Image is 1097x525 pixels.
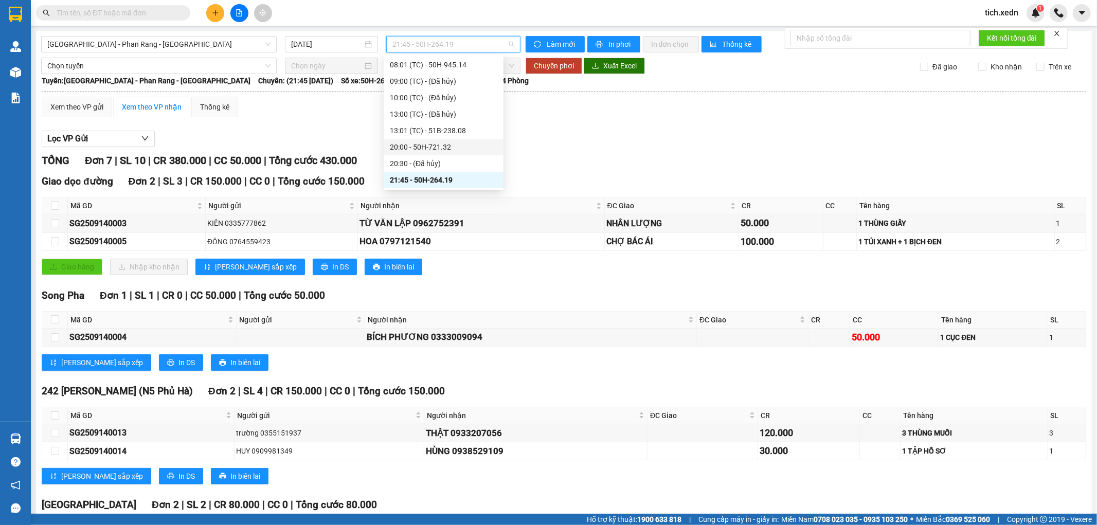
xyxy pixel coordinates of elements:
th: SL [1048,312,1086,329]
span: | [273,175,275,187]
div: NHÂN LƯỢNG [606,217,737,230]
div: 1 THÙNG GIẤY [858,218,1052,229]
button: printerIn DS [159,468,203,484]
span: search [43,9,50,16]
span: | [291,499,293,511]
div: 13:01 (TC) - 51B-238.08 [390,125,497,136]
span: question-circle [11,457,21,467]
span: In DS [332,261,349,273]
span: Đơn 7 [85,154,112,167]
span: sync [534,41,543,49]
button: printerIn biên lai [211,354,268,371]
button: downloadXuất Excel [584,58,645,74]
img: warehouse-icon [10,67,21,78]
div: Xem theo VP nhận [122,101,182,113]
button: bar-chartThống kê [702,36,762,52]
button: printerIn biên lai [365,259,422,275]
span: down [141,134,149,142]
div: HUY 0909981349 [236,445,422,457]
span: Trên xe [1045,61,1075,73]
th: Tên hàng [901,407,1048,424]
span: SL 10 [120,154,146,167]
div: 100.000 [741,234,821,249]
span: | [689,514,691,525]
span: CR 150.000 [271,385,322,397]
span: | [185,175,188,187]
span: message [11,503,21,513]
span: Người gửi [208,200,347,211]
span: | [262,499,265,511]
span: Chuyến: (21:45 [DATE]) [258,75,333,86]
img: logo-vxr [9,7,22,22]
div: 1 TẬP HỒ SƠ [903,445,1046,457]
span: Kết nối tổng đài [987,32,1037,44]
span: CC 0 [267,499,288,511]
span: ĐC Giao [607,200,728,211]
span: Thống kê [723,39,753,50]
span: Người nhận [368,314,686,325]
span: ⚪️ [910,517,913,521]
input: Tìm tên, số ĐT hoặc mã đơn [57,7,178,19]
b: Tuyến: [GEOGRAPHIC_DATA] - Phan Rang - [GEOGRAPHIC_DATA] [42,77,250,85]
div: 2 [1056,236,1084,247]
span: | [998,514,999,525]
span: sort-ascending [50,473,57,481]
th: SL [1055,197,1086,214]
span: | [264,154,266,167]
span: Sài Gòn - Phan Rang - Ninh Sơn [47,37,271,52]
span: In phơi [608,39,632,50]
div: HÙNG 0938529109 [426,444,645,458]
span: In DS [178,357,195,368]
div: SG2509140013 [69,426,232,439]
span: | [182,499,184,511]
img: solution-icon [10,93,21,103]
span: close [1053,30,1060,37]
span: In DS [178,470,195,482]
span: Giao dọc đường [42,175,113,187]
span: Đơn 2 [208,385,236,397]
div: 13:00 (TC) - (Đã hủy) [390,108,497,120]
button: printerIn phơi [587,36,640,52]
div: 50.000 [741,216,821,230]
span: | [209,499,211,511]
span: Mã GD [70,314,226,325]
span: tich.xedn [977,6,1027,19]
div: 1 TÚI XANH + 1 BỊCH ĐEN [858,236,1052,247]
div: SG2509140014 [69,445,232,458]
span: | [209,154,211,167]
span: 242 [PERSON_NAME] (N5 Phủ Hà) [42,385,193,397]
div: 1 [1056,218,1084,229]
span: plus [212,9,219,16]
span: 21:45 - 50H-264.19 [392,37,514,52]
span: printer [219,473,226,481]
span: download [592,62,599,70]
div: trường 0355151937 [236,427,422,439]
span: CC 50.000 [214,154,261,167]
img: icon-new-feature [1031,8,1040,17]
div: 120.000 [760,426,858,440]
button: downloadNhập kho nhận [110,259,188,275]
span: Tổng cước 430.000 [269,154,357,167]
img: warehouse-icon [10,433,21,444]
span: Người gửi [239,314,354,325]
span: printer [373,263,380,271]
span: CR 0 [162,289,183,301]
span: Làm mới [547,39,577,50]
div: 09:00 (TC) - (Đã hủy) [390,76,497,87]
span: | [115,154,117,167]
span: CR 150.000 [190,175,242,187]
span: Đã giao [928,61,961,73]
span: | [244,175,247,187]
span: printer [596,41,604,49]
div: TỪ VĂN LẬP 0962752391 [359,216,603,230]
span: Mã GD [70,410,224,421]
button: printerIn DS [313,259,357,275]
div: SG2509140003 [69,217,204,230]
span: | [185,289,188,301]
span: Chọn tuyến [47,58,271,74]
div: 1 CỤC ĐEN [940,332,1046,343]
input: Nhập số tổng đài [790,30,970,46]
th: CC [860,407,901,424]
span: Đơn 1 [100,289,127,301]
span: Cung cấp máy in - giấy in: [698,514,779,525]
